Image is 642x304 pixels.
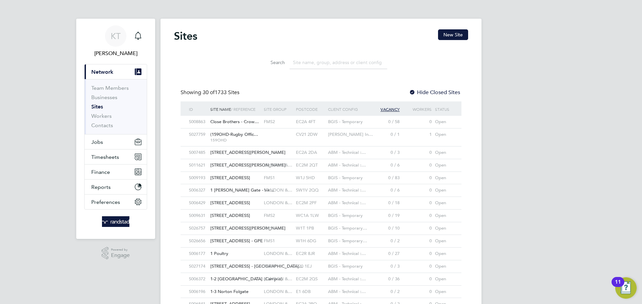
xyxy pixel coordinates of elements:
[369,128,401,141] div: 0 / 1
[85,165,147,179] button: Finance
[187,209,455,215] a: S009631[STREET_ADDRESS] FMS2WC1A 1LWBGIS - Temporary0 / 190Open
[210,276,283,282] span: 1-2 [GEOGRAPHIC_DATA] (Campus)
[328,200,366,206] span: ABM - Technical :…
[76,19,155,239] nav: Main navigation
[433,184,455,197] div: Open
[328,149,366,155] span: ABM - Technical :…
[401,172,433,184] div: 0
[328,289,366,294] span: ABM - Technical :…
[328,119,363,124] span: BGIS - Temporary
[187,298,455,303] a: S006841[STREET_ADDRESS] LONDON &…EC2A 2BQABM - Technical :…0 / 20Open
[369,116,401,128] div: 0 / 58
[433,146,455,159] div: Open
[262,101,294,117] div: Site Group
[294,222,326,235] div: W1T 1PB
[264,263,275,269] span: FMS1
[433,286,455,298] div: Open
[433,172,455,184] div: Open
[294,128,326,141] div: CV21 2DW
[85,180,147,194] button: Reports
[210,289,248,294] span: 1-3 Norton Folgate
[401,273,433,285] div: 0
[369,273,401,285] div: 0 / 36
[294,184,326,197] div: SW1V 2QQ
[187,222,455,228] a: S026757[STREET_ADDRESS][PERSON_NAME] FMS1W1T 1PBBGIS - Temporary…0 / 100Open
[328,276,366,282] span: ABM - Technical :…
[264,213,275,218] span: FMS2
[91,169,110,175] span: Finance
[294,101,326,117] div: Postcode
[264,162,292,168] span: LONDON &…
[91,154,119,160] span: Timesheets
[187,248,209,260] div: S006177
[369,286,401,298] div: 0 / 2
[401,260,433,273] div: 0
[369,222,401,235] div: 0 / 10
[401,128,433,141] div: 1
[210,187,274,193] span: 1 [PERSON_NAME] Gate - Va…
[84,216,147,227] a: Go to home page
[433,197,455,209] div: Open
[181,89,241,96] div: Showing
[187,235,455,240] a: S026656[STREET_ADDRESS] - GPE FMS1W1H 6DGBGIS - Temporary…0 / 20Open
[174,29,197,43] h2: Sites
[369,260,401,273] div: 0 / 3
[85,134,147,149] button: Jobs
[91,199,120,205] span: Preferences
[91,139,103,145] span: Jobs
[187,146,455,152] a: S007485[STREET_ADDRESS][PERSON_NAME] EC2A 2DAABM - Technical :…0 / 30Open
[294,146,326,159] div: EC2A 2DA
[328,187,366,193] span: ABM - Technical :…
[187,184,455,190] a: S0063271 [PERSON_NAME] Gate - Va… LONDON &…SW1V 2QQABM - Technical :…0 / 60Open
[84,49,147,57] span: Kieran Trotter
[264,225,275,231] span: FMS1
[369,235,401,247] div: 0 / 2
[264,289,292,294] span: LONDON &…
[111,32,121,40] span: KT
[433,159,455,172] div: Open
[91,122,113,128] a: Contacts
[328,131,373,137] span: [PERSON_NAME] In…
[401,222,433,235] div: 0
[401,235,433,247] div: 0
[111,247,130,253] span: Powered by
[369,210,401,222] div: 0 / 19
[210,149,286,155] span: [STREET_ADDRESS][PERSON_NAME]
[187,128,455,134] a: S027759(159OHD-Rugby Offic… 159OHDCV21 2DW[PERSON_NAME] In…0 / 11Open
[203,89,215,96] span: 30 of
[102,247,130,260] a: Powered byEngage
[381,106,400,112] span: Vacancy
[294,260,326,273] div: E20 1EJ
[187,172,209,184] div: S009193
[401,197,433,209] div: 0
[294,248,326,260] div: EC2R 8JR
[210,238,263,244] span: [STREET_ADDRESS] - GPE
[328,263,363,269] span: BGIS - Temporary
[326,101,369,117] div: Client Config
[433,210,455,222] div: Open
[91,94,117,100] a: Businesses
[187,273,209,285] div: S006372
[433,248,455,260] div: Open
[401,101,433,117] div: Workers
[294,210,326,222] div: WC1A 1LW
[85,79,147,134] div: Network
[187,172,455,177] a: S009193[STREET_ADDRESS] FMS1W1J 5HDBGIS - Temporary0 / 830Open
[187,273,455,278] a: S0063721-2 [GEOGRAPHIC_DATA] (Campus) LONDON &…EC2M 2QSABM - Technical :…0 / 360Open
[264,119,275,124] span: FMS2
[290,56,387,69] input: Site name, group, address or client config
[210,175,250,181] span: [STREET_ADDRESS]
[294,116,326,128] div: EC2A 4FT
[187,184,209,197] div: S006327
[187,159,209,172] div: S011621
[91,69,113,75] span: Network
[102,216,130,227] img: randstad-logo-retina.png
[369,159,401,172] div: 0 / 6
[433,273,455,285] div: Open
[401,210,433,222] div: 0
[209,101,262,117] div: Site Name
[401,184,433,197] div: 0
[187,247,455,253] a: S0061771 Poultry LONDON &…EC2R 8JRABM - Technical :…0 / 270Open
[294,159,326,172] div: EC2M 2QT
[187,260,209,273] div: S027174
